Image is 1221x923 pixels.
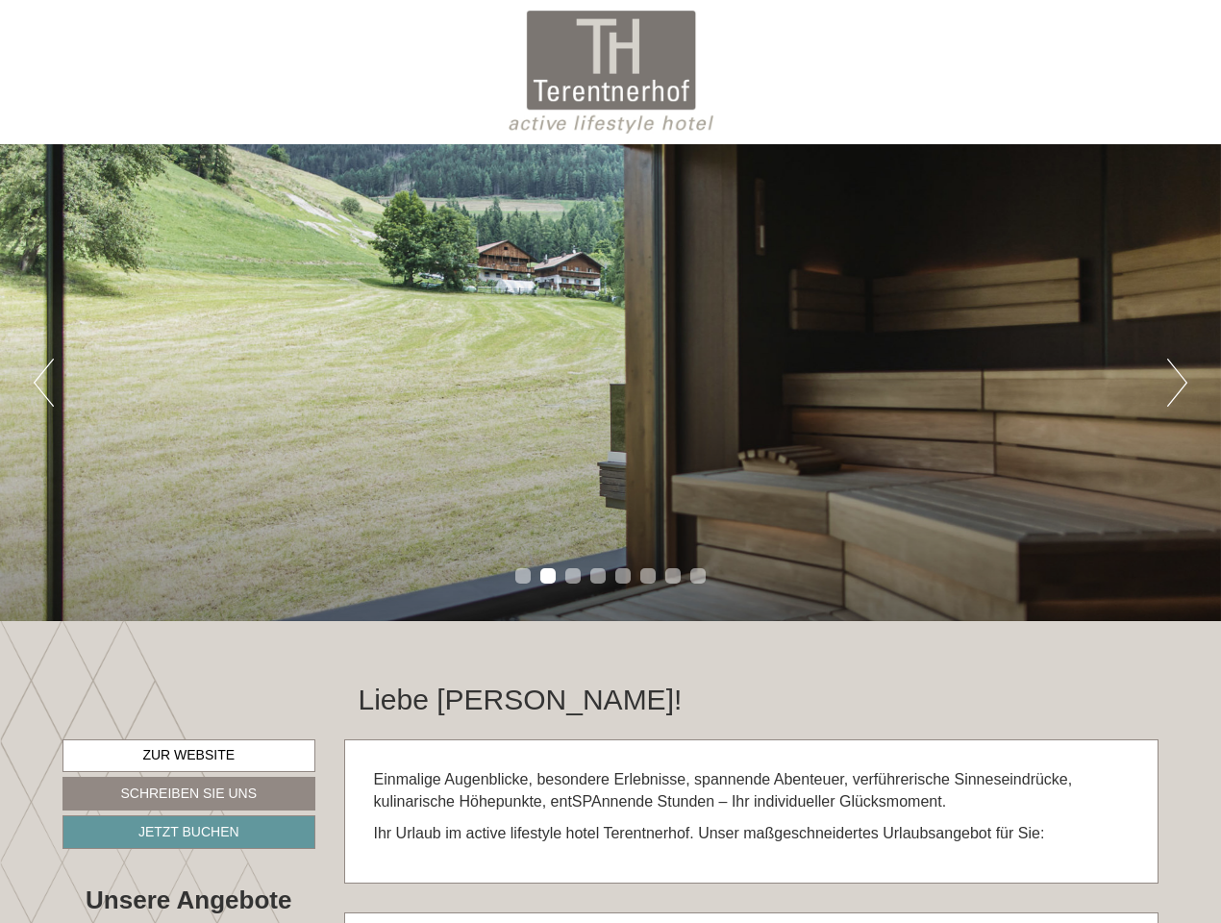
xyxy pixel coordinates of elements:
[374,769,1130,813] p: Einmalige Augenblicke, besondere Erlebnisse, spannende Abenteuer, verführerische Sinneseindrücke,...
[374,823,1130,845] p: Ihr Urlaub im active lifestyle hotel Terentnerhof. Unser maßgeschneidertes Urlaubsangebot für Sie:
[34,359,54,407] button: Previous
[62,883,315,918] div: Unsere Angebote
[62,739,315,772] a: Zur Website
[1167,359,1187,407] button: Next
[359,684,683,715] h1: Liebe [PERSON_NAME]!
[62,815,315,849] a: Jetzt buchen
[62,777,315,811] a: Schreiben Sie uns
